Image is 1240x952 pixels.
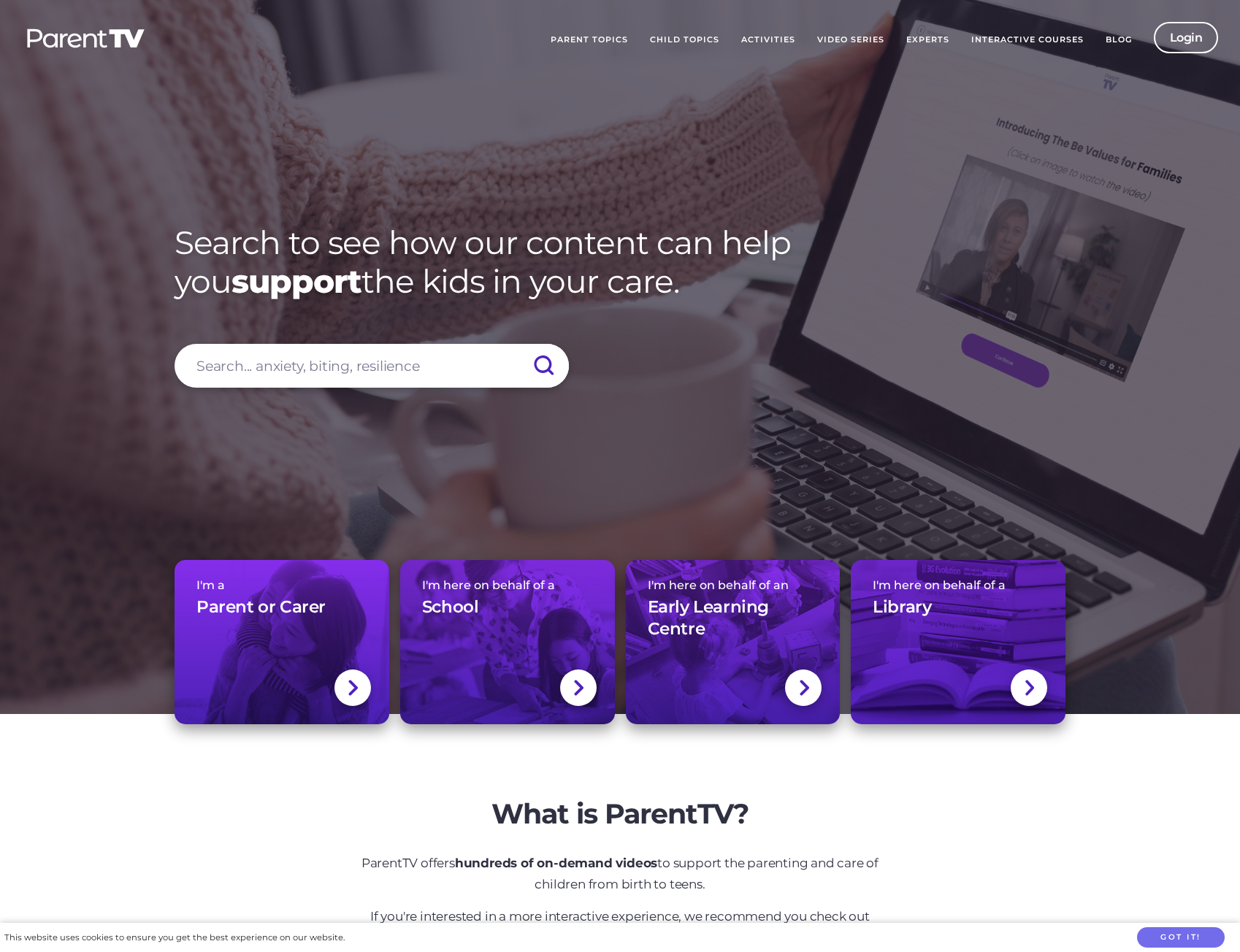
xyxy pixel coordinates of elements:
[175,223,1065,301] h1: Search to see how our content can help you the kids in your care.
[573,678,583,697] img: svg+xml;base64,PHN2ZyBlbmFibGUtYmFja2dyb3VuZD0ibmV3IDAgMCAxNC44IDI1LjciIHZpZXdCb3g9IjAgMCAxNC44ID...
[960,22,1095,58] a: Interactive Courses
[346,797,894,831] h2: What is ParentTV?
[346,853,894,895] p: ParentTV offers to support the parenting and care of children from birth to teens.
[1154,22,1219,53] a: Login
[895,22,960,58] a: Experts
[231,261,361,301] strong: support
[455,856,657,870] strong: hundreds of on-demand videos
[1137,927,1225,948] button: Got it!
[873,578,1044,592] span: I'm here on behalf of a
[422,578,593,592] span: I'm here on behalf of a
[175,560,389,724] a: I'm aParent or Carer
[518,344,569,388] input: Submit
[540,22,639,58] a: Parent Topics
[648,578,819,592] span: I'm here on behalf of an
[196,596,326,618] h3: Parent or Carer
[1024,678,1035,697] img: svg+xml;base64,PHN2ZyBlbmFibGUtYmFja2dyb3VuZD0ibmV3IDAgMCAxNC44IDI1LjciIHZpZXdCb3g9IjAgMCAxNC44ID...
[851,560,1065,724] a: I'm here on behalf of aLibrary
[798,678,809,697] img: svg+xml;base64,PHN2ZyBlbmFibGUtYmFja2dyb3VuZD0ibmV3IDAgMCAxNC44IDI1LjciIHZpZXdCb3g9IjAgMCAxNC44ID...
[26,28,146,49] img: parenttv-logo-white.4c85aaf.svg
[175,344,569,388] input: Search... anxiety, biting, resilience
[639,22,730,58] a: Child Topics
[648,596,819,640] h3: Early Learning Centre
[626,560,841,724] a: I'm here on behalf of anEarly Learning Centre
[422,596,479,618] h3: School
[1095,22,1143,58] a: Blog
[730,22,806,58] a: Activities
[873,596,931,618] h3: Library
[196,578,367,592] span: I'm a
[400,560,615,724] a: I'm here on behalf of aSchool
[346,906,894,948] p: If you're interested in a more interactive experience, we recommend you check out our and over at
[347,678,358,697] img: svg+xml;base64,PHN2ZyBlbmFibGUtYmFja2dyb3VuZD0ibmV3IDAgMCAxNC44IDI1LjciIHZpZXdCb3g9IjAgMCAxNC44ID...
[806,22,895,58] a: Video Series
[4,930,345,945] div: This website uses cookies to ensure you get the best experience on our website.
